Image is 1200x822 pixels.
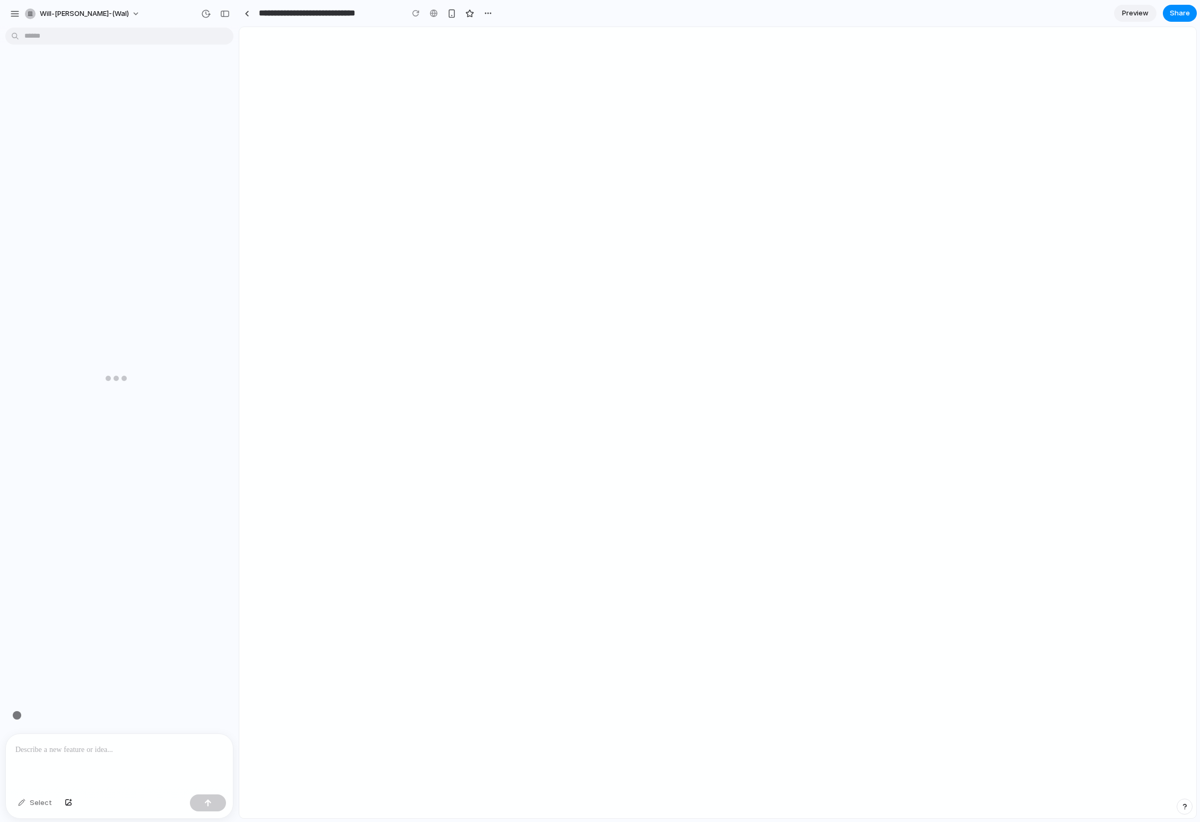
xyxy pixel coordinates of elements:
span: Share [1170,8,1190,19]
span: will-[PERSON_NAME]-(wal) [40,8,129,19]
span: Preview [1122,8,1149,19]
button: Share [1163,5,1197,22]
button: will-[PERSON_NAME]-(wal) [21,5,145,22]
a: Preview [1114,5,1156,22]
